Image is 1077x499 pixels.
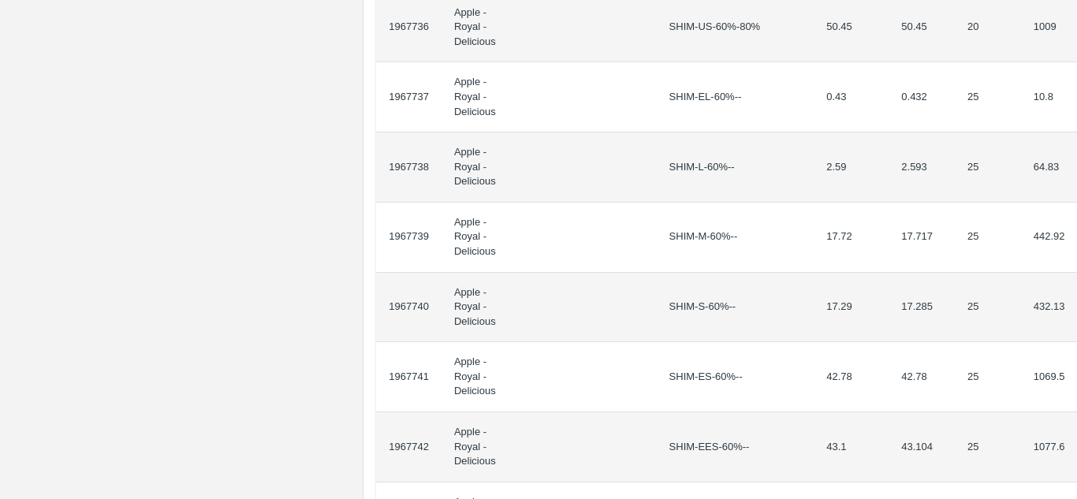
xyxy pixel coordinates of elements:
[657,62,814,132] td: SHIM-EL-60%--
[814,203,889,273] td: 17.72
[889,342,955,412] td: 42.78
[657,412,814,482] td: SHIM-EES-60%--
[376,132,442,203] td: 1967738
[442,132,512,203] td: Apple - Royal - Delicious
[442,203,512,273] td: Apple - Royal - Delicious
[814,412,889,482] td: 43.1
[814,273,889,343] td: 17.29
[889,62,955,132] td: 0.432
[955,132,1021,203] td: 25
[657,132,814,203] td: SHIM-L-60%--
[889,203,955,273] td: 17.717
[376,273,442,343] td: 1967740
[955,342,1021,412] td: 25
[814,342,889,412] td: 42.78
[657,203,814,273] td: SHIM-M-60%--
[889,132,955,203] td: 2.593
[657,273,814,343] td: SHIM-S-60%--
[889,273,955,343] td: 17.285
[889,412,955,482] td: 43.104
[376,342,442,412] td: 1967741
[376,412,442,482] td: 1967742
[376,62,442,132] td: 1967737
[955,203,1021,273] td: 25
[955,412,1021,482] td: 25
[955,273,1021,343] td: 25
[814,62,889,132] td: 0.43
[442,273,512,343] td: Apple - Royal - Delicious
[955,62,1021,132] td: 25
[442,342,512,412] td: Apple - Royal - Delicious
[657,342,814,412] td: SHIM-ES-60%--
[442,412,512,482] td: Apple - Royal - Delicious
[814,132,889,203] td: 2.59
[376,203,442,273] td: 1967739
[442,62,512,132] td: Apple - Royal - Delicious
